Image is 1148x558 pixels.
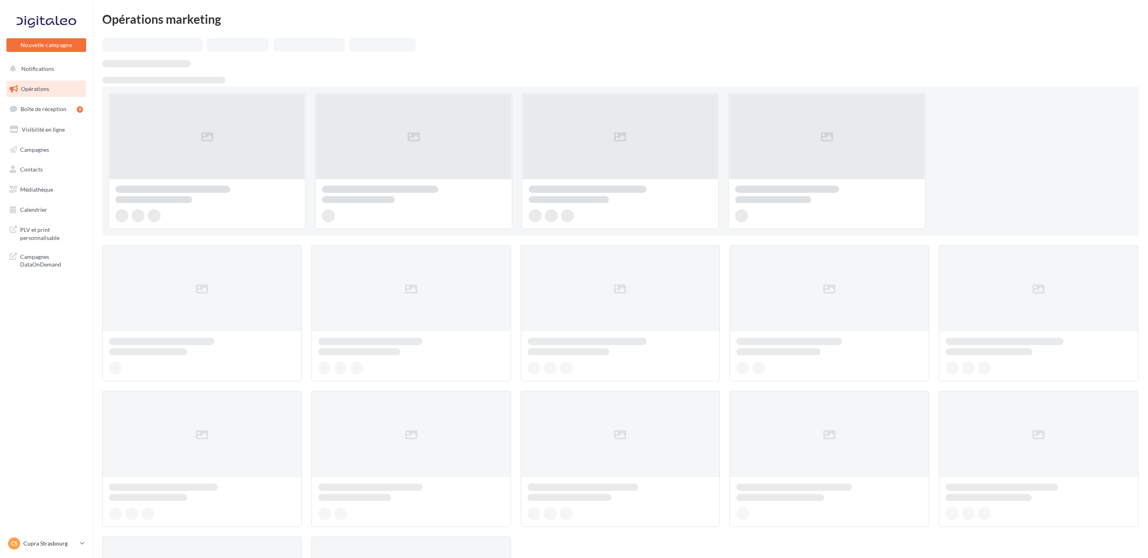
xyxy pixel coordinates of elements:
span: PLV et print personnalisable [20,224,83,242]
a: Opérations [5,81,88,97]
span: Opérations [21,85,49,92]
span: Contacts [20,166,43,173]
a: Boîte de réception9 [5,100,88,118]
span: Médiathèque [20,186,53,193]
a: Contacts [5,161,88,178]
a: Médiathèque [5,181,88,198]
span: Visibilité en ligne [22,126,65,133]
span: Campagnes [20,146,49,153]
a: CS Cupra Strasbourg [6,536,86,551]
span: CS [11,539,18,548]
span: Campagnes DataOnDemand [20,251,83,269]
a: PLV et print personnalisable [5,221,88,245]
p: Cupra Strasbourg [23,539,77,548]
a: Calendrier [5,201,88,218]
span: Notifications [21,65,54,72]
button: Nouvelle campagne [6,38,86,52]
a: Visibilité en ligne [5,121,88,138]
span: Boîte de réception [21,105,66,112]
button: Notifications [5,60,85,77]
a: Campagnes [5,141,88,158]
div: Opérations marketing [102,13,1138,25]
a: Campagnes DataOnDemand [5,248,88,272]
span: Calendrier [20,206,47,213]
div: 9 [77,106,83,113]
